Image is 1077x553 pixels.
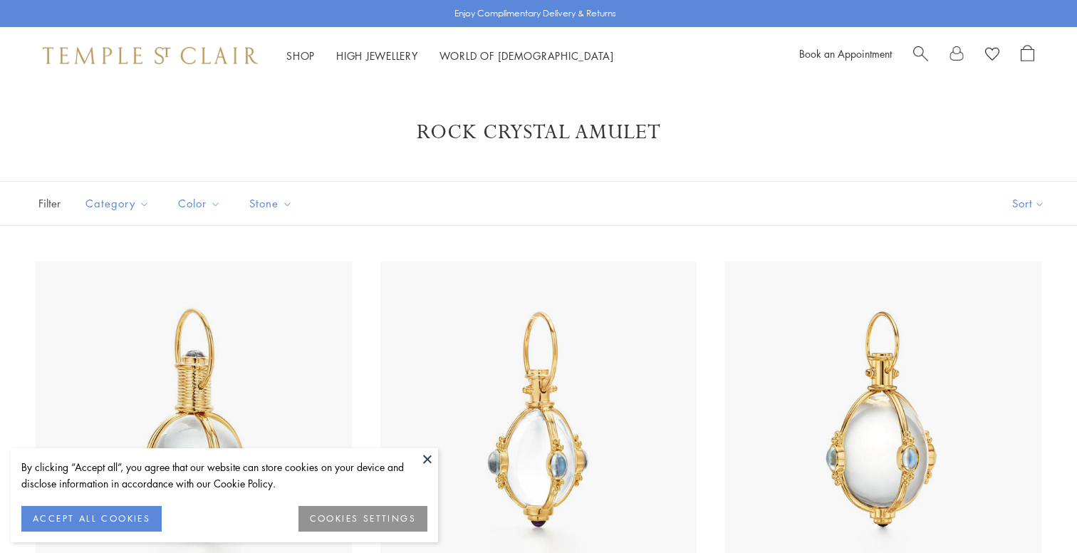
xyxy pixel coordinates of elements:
[980,182,1077,225] button: Show sort by
[78,195,160,212] span: Category
[171,195,231,212] span: Color
[167,187,231,219] button: Color
[454,6,616,21] p: Enjoy Complimentary Delivery & Returns
[43,47,258,64] img: Temple St. Clair
[286,48,315,63] a: ShopShop
[439,48,614,63] a: World of [DEMOGRAPHIC_DATA]World of [DEMOGRAPHIC_DATA]
[985,45,999,66] a: View Wishlist
[913,45,928,66] a: Search
[242,195,303,212] span: Stone
[1021,45,1034,66] a: Open Shopping Bag
[799,46,892,61] a: Book an Appointment
[298,506,427,532] button: COOKIES SETTINGS
[1006,486,1063,539] iframe: Gorgias live chat messenger
[336,48,418,63] a: High JewelleryHigh Jewellery
[75,187,160,219] button: Category
[21,506,162,532] button: ACCEPT ALL COOKIES
[21,459,427,492] div: By clicking “Accept all”, you agree that our website can store cookies on your device and disclos...
[239,187,303,219] button: Stone
[57,120,1020,145] h1: Rock Crystal Amulet
[286,47,614,65] nav: Main navigation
